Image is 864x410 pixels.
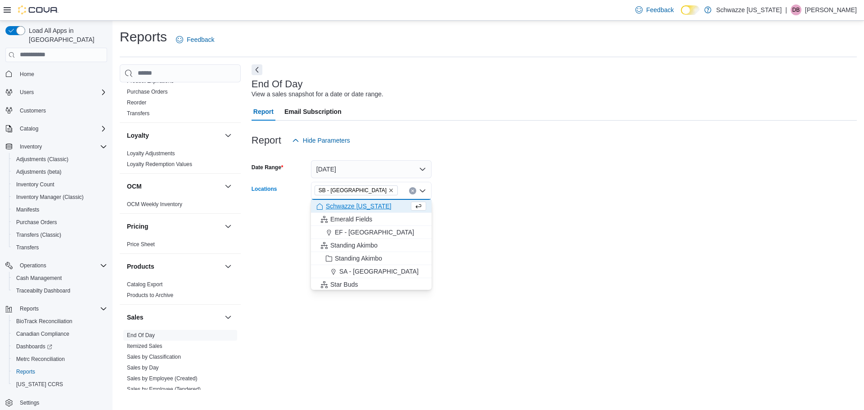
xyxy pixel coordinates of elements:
[127,292,173,298] a: Products to Archive
[223,181,234,192] button: OCM
[13,379,67,390] a: [US_STATE] CCRS
[632,1,677,19] a: Feedback
[9,229,111,241] button: Transfers (Classic)
[127,161,192,168] span: Loyalty Redemption Values
[335,254,382,263] span: Standing Akimbo
[716,5,782,15] p: Schwazze [US_STATE]
[127,365,159,371] a: Sales by Day
[16,244,39,251] span: Transfers
[16,69,38,80] a: Home
[16,141,45,152] button: Inventory
[252,135,281,146] h3: Report
[2,259,111,272] button: Operations
[9,153,111,166] button: Adjustments (Classic)
[20,399,39,406] span: Settings
[330,280,358,289] span: Star Buds
[13,354,68,365] a: Metrc Reconciliation
[127,161,192,167] a: Loyalty Redemption Values
[127,99,146,106] span: Reorder
[16,123,42,134] button: Catalog
[127,201,182,207] a: OCM Weekly Inventory
[2,104,111,117] button: Customers
[20,143,42,150] span: Inventory
[13,366,107,377] span: Reports
[127,241,155,248] a: Price Sheet
[16,397,107,408] span: Settings
[16,123,107,134] span: Catalog
[335,228,414,237] span: EF - [GEOGRAPHIC_DATA]
[127,292,173,299] span: Products to Archive
[2,122,111,135] button: Catalog
[127,131,149,140] h3: Loyalty
[16,181,54,188] span: Inventory Count
[16,343,52,350] span: Dashboards
[16,68,107,80] span: Home
[330,241,378,250] span: Standing Akimbo
[9,284,111,297] button: Traceabilty Dashboard
[13,179,58,190] a: Inventory Count
[13,379,107,390] span: Washington CCRS
[13,217,107,228] span: Purchase Orders
[791,5,801,15] div: Duncan Boggess
[223,261,234,272] button: Products
[127,222,148,231] h3: Pricing
[20,107,46,114] span: Customers
[13,230,65,240] a: Transfers (Classic)
[127,332,155,339] span: End Of Day
[16,87,107,98] span: Users
[330,215,372,224] span: Emerald Fields
[646,5,674,14] span: Feedback
[288,131,354,149] button: Hide Parameters
[303,136,350,145] span: Hide Parameters
[252,64,262,75] button: Next
[13,329,107,339] span: Canadian Compliance
[16,105,49,116] a: Customers
[13,217,61,228] a: Purchase Orders
[319,186,387,195] span: SB - [GEOGRAPHIC_DATA]
[127,386,201,393] span: Sales by Employee (Tendered)
[13,242,107,253] span: Transfers
[13,167,65,177] a: Adjustments (beta)
[187,35,214,44] span: Feedback
[13,354,107,365] span: Metrc Reconciliation
[127,353,181,360] span: Sales by Classification
[16,156,68,163] span: Adjustments (Classic)
[120,199,241,213] div: OCM
[315,185,398,195] span: SB - Federal Heights
[13,316,107,327] span: BioTrack Reconciliation
[127,342,162,350] span: Itemized Sales
[127,150,175,157] a: Loyalty Adjustments
[13,230,107,240] span: Transfers (Classic)
[13,167,107,177] span: Adjustments (beta)
[252,185,277,193] label: Locations
[127,313,144,322] h3: Sales
[16,318,72,325] span: BioTrack Reconciliation
[388,188,394,193] button: Remove SB - Federal Heights from selection in this group
[127,88,168,95] span: Purchase Orders
[13,204,107,215] span: Manifests
[20,262,46,269] span: Operations
[13,192,87,203] a: Inventory Manager (Classic)
[311,200,432,213] button: Schwazze [US_STATE]
[252,90,383,99] div: View a sales snapshot for a date or date range.
[13,341,107,352] span: Dashboards
[2,86,111,99] button: Users
[16,168,62,176] span: Adjustments (beta)
[127,182,142,191] h3: OCM
[13,192,107,203] span: Inventory Manager (Classic)
[127,375,198,382] a: Sales by Employee (Created)
[13,273,65,284] a: Cash Management
[13,366,39,377] a: Reports
[9,178,111,191] button: Inventory Count
[127,313,221,322] button: Sales
[16,141,107,152] span: Inventory
[9,315,111,328] button: BioTrack Reconciliation
[16,368,35,375] span: Reports
[16,381,63,388] span: [US_STATE] CCRS
[127,110,149,117] a: Transfers
[127,131,221,140] button: Loyalty
[2,140,111,153] button: Inventory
